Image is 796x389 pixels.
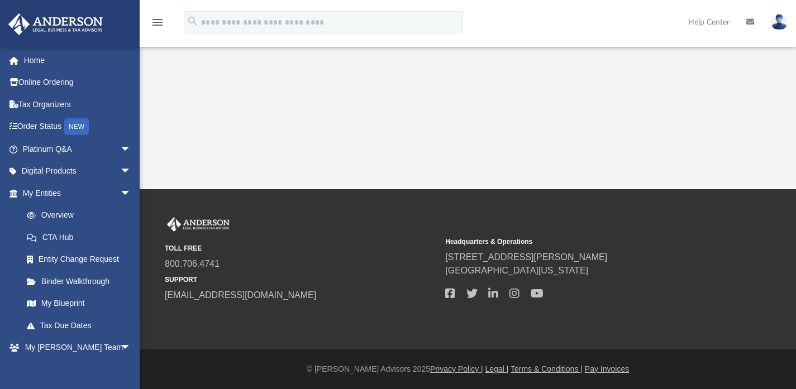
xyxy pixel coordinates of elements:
a: My [PERSON_NAME] Teamarrow_drop_down [8,337,142,359]
i: menu [151,16,164,29]
a: 800.706.4741 [165,259,220,268]
a: Pay Invoices [585,364,629,373]
a: Tax Organizers [8,93,148,116]
a: [STREET_ADDRESS][PERSON_NAME] [445,252,607,262]
a: menu [151,21,164,29]
a: Privacy Policy | [430,364,483,373]
small: Headquarters & Operations [445,237,718,247]
span: arrow_drop_down [120,160,142,183]
span: arrow_drop_down [120,182,142,205]
a: Entity Change Request [16,248,148,271]
a: Order StatusNEW [8,116,148,138]
a: [GEOGRAPHIC_DATA][US_STATE] [445,266,588,275]
a: Online Ordering [8,71,148,94]
a: Terms & Conditions | [511,364,583,373]
a: CTA Hub [16,226,148,248]
div: NEW [64,118,89,135]
i: search [187,15,199,27]
img: User Pic [771,14,788,30]
span: arrow_drop_down [120,337,142,359]
a: Legal | [485,364,509,373]
a: Digital Productsarrow_drop_down [8,160,148,183]
a: My Blueprint [16,292,142,315]
a: Platinum Q&Aarrow_drop_down [8,138,148,160]
a: [EMAIL_ADDRESS][DOMAIN_NAME] [165,290,316,300]
a: My Entitiesarrow_drop_down [8,182,148,204]
a: Overview [16,204,148,227]
img: Anderson Advisors Platinum Portal [165,217,232,232]
div: © [PERSON_NAME] Advisors 2025 [140,363,796,375]
a: Binder Walkthrough [16,270,148,292]
a: Home [8,49,148,71]
img: Anderson Advisors Platinum Portal [5,13,106,35]
a: Tax Due Dates [16,314,148,337]
small: TOLL FREE [165,243,437,253]
small: SUPPORT [165,275,437,285]
span: arrow_drop_down [120,138,142,161]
